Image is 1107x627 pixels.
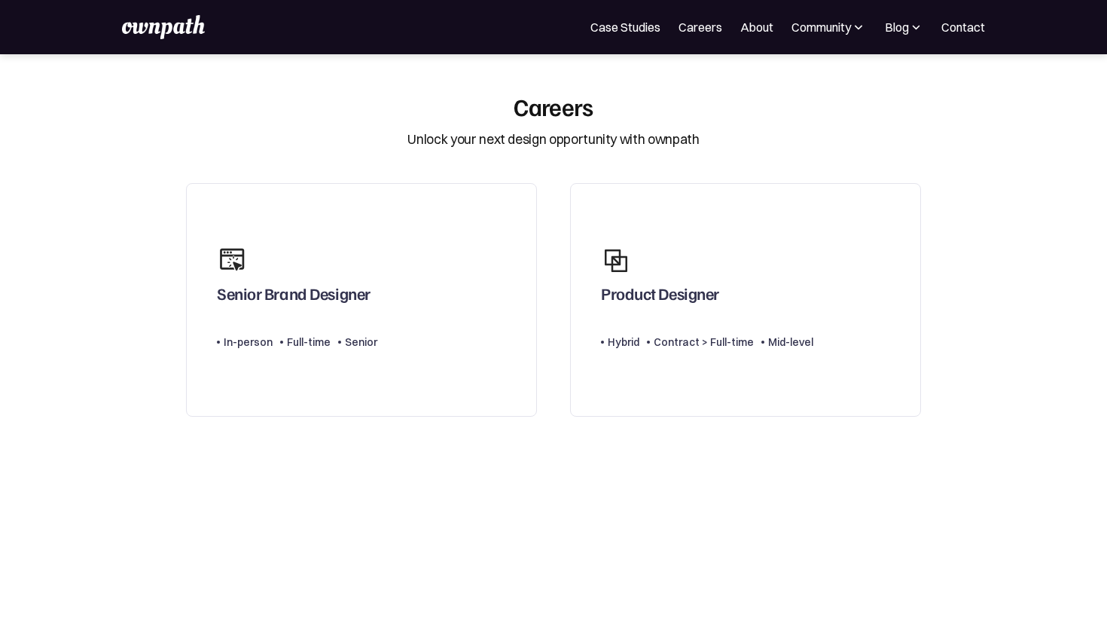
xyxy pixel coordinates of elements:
div: Careers [514,92,593,121]
a: Case Studies [590,18,660,36]
div: Mid-level [768,333,813,351]
div: Unlock your next design opportunity with ownpath [407,130,699,149]
a: Senior Brand DesignerIn-personFull-timeSenior [186,183,537,417]
div: Blog [885,18,909,36]
div: Contract > Full-time [654,333,754,351]
div: Senior Brand Designer [217,283,371,310]
div: Community [791,18,851,36]
div: Hybrid [608,333,639,351]
a: Contact [941,18,985,36]
div: Community [791,18,866,36]
div: Full-time [287,333,331,351]
div: Product Designer [601,283,719,310]
a: About [740,18,773,36]
div: In-person [224,333,273,351]
div: Senior [345,333,377,351]
a: Careers [679,18,722,36]
div: Blog [884,18,923,36]
a: Product DesignerHybridContract > Full-timeMid-level [570,183,921,417]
